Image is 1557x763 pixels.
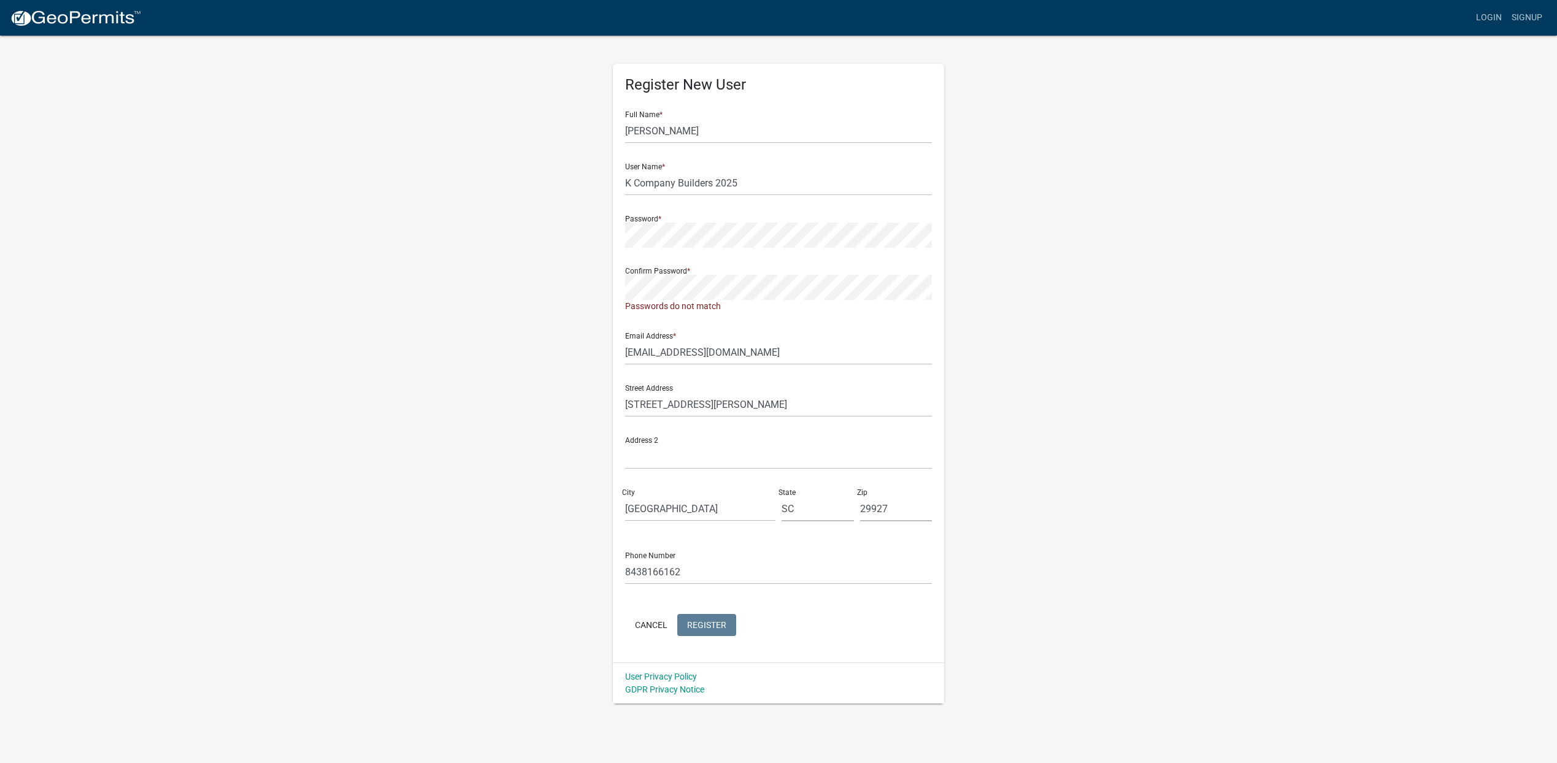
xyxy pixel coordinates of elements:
[687,619,726,629] span: Register
[625,684,704,694] a: GDPR Privacy Notice
[625,672,697,681] a: User Privacy Policy
[677,614,736,636] button: Register
[625,76,932,94] h5: Register New User
[1471,6,1507,29] a: Login
[625,614,677,636] button: Cancel
[625,300,932,313] div: Passwords do not match
[1507,6,1547,29] a: Signup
